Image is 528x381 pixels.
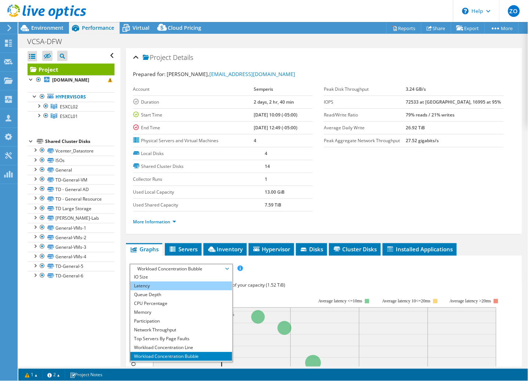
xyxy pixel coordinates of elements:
a: General-VMs-3 [28,242,115,252]
li: Network Throughput [130,326,232,334]
a: TD - General AD [28,184,115,194]
label: Used Local Capacity [133,188,265,196]
a: Export [451,22,485,34]
b: 13.00 GiB [265,189,285,195]
span: Cloud Pricing [168,24,201,31]
label: Peak Disk Throughput [324,86,406,93]
span: ESXCL01 [60,113,78,119]
label: Read/Write Ratio [324,111,406,119]
label: Duration [133,98,254,106]
li: Latency [130,281,232,290]
label: Prepared for: [133,71,166,78]
label: Used Shared Capacity [133,201,265,209]
span: Hypervisor [252,245,290,253]
span: Project [143,54,171,61]
span: Performance [82,24,114,31]
a: [PERSON_NAME]-Lab [28,213,115,223]
b: 1 [265,176,267,182]
li: CPU Percentage [130,299,232,308]
span: Workload Concentration Bubble [134,265,228,273]
span: ZO [508,5,520,17]
text: Average latency >20ms [449,299,491,304]
li: Participation [130,317,232,326]
li: Memory [130,308,232,317]
a: TD-General-6 [28,271,115,281]
b: 7.59 TiB [265,202,281,208]
b: 4 [254,137,256,144]
b: 14 [265,163,270,169]
tspan: Average latency <=10ms [318,299,362,304]
a: Project Notes [65,370,108,380]
text: 2000 [140,366,150,373]
span: Cluster Disks [333,245,377,253]
a: Hypervisors [28,92,115,102]
b: 72533 at [GEOGRAPHIC_DATA], 16995 at 95% [406,99,501,105]
b: 2 days, 2 hr, 40 min [254,99,294,105]
a: Share [421,22,451,34]
span: 22% of IOPS falls on 20% of your capacity (1.52 TiB) [181,282,286,288]
a: More Information [133,219,176,225]
label: Local Disks [133,150,265,157]
b: 3.24 GB/s [406,86,426,92]
a: ESXCL02 [28,102,115,111]
b: 27.52 gigabits/s [406,137,439,144]
span: Details [173,53,194,62]
tspan: Average latency 10<=20ms [382,299,431,304]
li: All [130,361,232,370]
div: Shared Cluster Disks [45,137,115,146]
a: General-VMs-1 [28,223,115,233]
b: [DATE] 12:49 (-05:00) [254,125,297,131]
span: Graphs [130,245,159,253]
label: Peak Aggregate Network Throughput [324,137,406,144]
span: [PERSON_NAME], [167,71,296,78]
a: TD - General Resource [28,194,115,204]
span: Environment [31,24,64,31]
b: 79% reads / 21% writes [406,112,455,118]
b: [DOMAIN_NAME] [52,77,89,83]
li: Workload Concentration Bubble [130,352,232,361]
b: 26.92 TiB [406,125,425,131]
a: General [28,165,115,175]
a: Vcenter_Datastore [28,146,115,155]
a: General-VMs-2 [28,233,115,242]
a: Reports [386,22,422,34]
li: Workload Concentration Line [130,343,232,352]
label: Shared Cluster Disks [133,163,265,170]
a: TD Large Storage [28,204,115,213]
span: Servers [169,245,198,253]
a: TD-General-VM [28,175,115,184]
label: IOPS [324,98,406,106]
label: Collector Runs [133,176,265,183]
h1: VCSA-DFW [24,37,73,46]
a: TD-General-5 [28,262,115,271]
a: 1 [20,370,43,380]
span: Installed Applications [386,245,453,253]
b: [DATE] 10:09 (-05:00) [254,112,297,118]
a: ESXCL01 [28,111,115,121]
label: Account [133,86,254,93]
b: Semperis [254,86,273,92]
a: [EMAIL_ADDRESS][DOMAIN_NAME] [210,71,296,78]
span: Disks [300,245,323,253]
li: Queue Depth [130,290,232,299]
a: More [485,22,519,34]
a: [DOMAIN_NAME] [28,75,115,85]
li: IO Size [130,273,232,281]
a: 2 [42,370,65,380]
svg: \n [462,8,469,14]
label: Average Daily Write [324,124,406,132]
label: Physical Servers and Virtual Machines [133,137,254,144]
span: ESXCL02 [60,104,78,110]
label: End Time [133,124,254,132]
a: Project [28,64,115,75]
li: Top Servers By Page Faults [130,334,232,343]
b: 4 [265,150,267,157]
span: Virtual [133,24,149,31]
label: Start Time [133,111,254,119]
a: General-VMs-4 [28,252,115,262]
span: Inventory [207,245,243,253]
a: ISOs [28,156,115,165]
